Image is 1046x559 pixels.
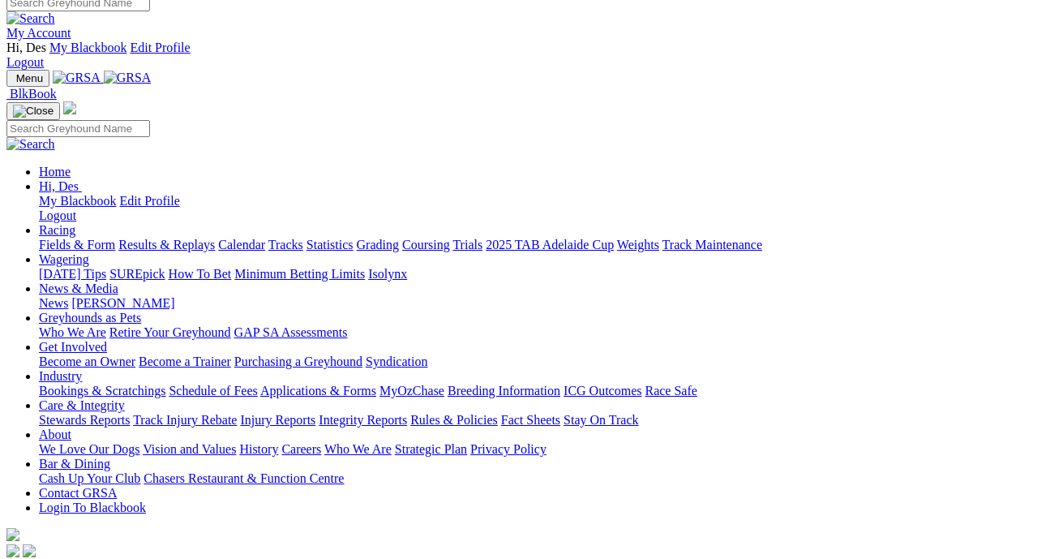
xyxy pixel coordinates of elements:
button: Toggle navigation [6,102,60,120]
a: Bar & Dining [39,457,110,471]
div: My Account [6,41,1040,70]
a: Isolynx [368,267,407,281]
span: Menu [16,72,43,84]
a: ICG Outcomes [564,384,641,398]
a: Login To Blackbook [39,501,146,514]
a: News & Media [39,282,118,295]
a: Coursing [402,238,450,252]
a: 2025 TAB Adelaide Cup [486,238,614,252]
a: My Blackbook [39,194,117,208]
a: Logout [6,55,44,69]
img: logo-grsa-white.png [63,101,76,114]
a: Get Involved [39,340,107,354]
img: facebook.svg [6,544,19,557]
a: Racing [39,223,75,237]
div: Industry [39,384,1040,398]
div: Racing [39,238,1040,252]
a: Strategic Plan [395,442,467,456]
a: Integrity Reports [319,413,407,427]
a: Fact Sheets [501,413,560,427]
a: Injury Reports [240,413,315,427]
div: News & Media [39,296,1040,311]
div: Greyhounds as Pets [39,325,1040,340]
a: Results & Replays [118,238,215,252]
a: Greyhounds as Pets [39,311,141,325]
a: We Love Our Dogs [39,442,139,456]
a: Chasers Restaurant & Function Centre [144,471,344,485]
div: Bar & Dining [39,471,1040,486]
a: Vision and Values [143,442,236,456]
img: twitter.svg [23,544,36,557]
a: My Account [6,26,71,40]
a: Edit Profile [120,194,180,208]
a: Track Injury Rebate [133,413,237,427]
img: GRSA [53,71,101,85]
a: Edit Profile [130,41,190,54]
div: Care & Integrity [39,413,1040,428]
a: Become a Trainer [139,355,231,368]
a: [PERSON_NAME] [71,296,174,310]
a: Minimum Betting Limits [234,267,365,281]
span: Hi, Des [39,179,79,193]
a: Stay On Track [564,413,638,427]
a: Trials [452,238,482,252]
a: Purchasing a Greyhound [234,355,362,368]
a: Calendar [218,238,265,252]
input: Search [6,120,150,137]
a: Race Safe [645,384,697,398]
a: Contact GRSA [39,486,117,500]
a: Applications & Forms [260,384,376,398]
div: Wagering [39,267,1040,282]
span: Hi, Des [6,41,46,54]
div: About [39,442,1040,457]
a: Stewards Reports [39,413,130,427]
a: SUREpick [109,267,165,281]
a: Track Maintenance [662,238,762,252]
a: Retire Your Greyhound [109,325,231,339]
a: Fields & Form [39,238,115,252]
a: Bookings & Scratchings [39,384,165,398]
div: Hi, Des [39,194,1040,223]
a: How To Bet [169,267,232,281]
a: Privacy Policy [470,442,547,456]
a: Industry [39,369,82,383]
a: Careers [281,442,321,456]
a: Logout [39,209,76,222]
img: Search [6,11,55,26]
a: Syndication [366,355,427,368]
a: Weights [617,238,659,252]
img: Search [6,137,55,152]
a: MyOzChase [379,384,444,398]
a: Tracks [268,238,303,252]
a: Statistics [307,238,354,252]
a: [DATE] Tips [39,267,106,281]
span: BlkBook [10,87,57,101]
img: Close [13,105,54,118]
a: My Blackbook [49,41,127,54]
a: Who We Are [39,325,106,339]
a: Breeding Information [448,384,560,398]
a: Care & Integrity [39,398,125,412]
a: Wagering [39,252,89,266]
div: Get Involved [39,355,1040,369]
a: Rules & Policies [410,413,498,427]
img: GRSA [104,71,152,85]
button: Toggle navigation [6,70,49,87]
a: Become an Owner [39,355,135,368]
a: Who We Are [324,442,392,456]
a: Home [39,165,71,178]
a: News [39,296,68,310]
a: Cash Up Your Club [39,471,140,485]
a: BlkBook [6,87,57,101]
a: History [239,442,278,456]
a: Schedule of Fees [169,384,257,398]
a: Hi, Des [39,179,82,193]
a: About [39,428,71,441]
a: GAP SA Assessments [234,325,348,339]
a: Grading [357,238,399,252]
img: logo-grsa-white.png [6,528,19,541]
